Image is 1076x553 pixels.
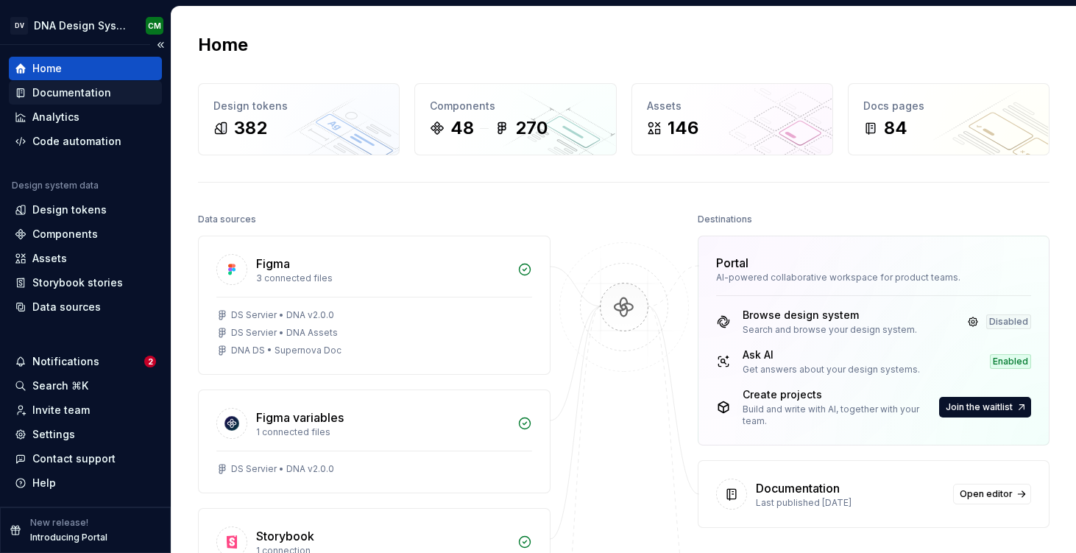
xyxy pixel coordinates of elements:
[9,447,162,471] button: Contact support
[256,255,290,272] div: Figma
[32,300,101,314] div: Data sources
[9,57,162,80] a: Home
[32,61,62,76] div: Home
[939,397,1031,418] button: Join the waitlist
[32,354,99,369] div: Notifications
[698,209,752,230] div: Destinations
[198,83,400,155] a: Design tokens382
[9,398,162,422] a: Invite team
[848,83,1050,155] a: Docs pages84
[743,364,920,376] div: Get answers about your design systems.
[32,251,67,266] div: Assets
[9,105,162,129] a: Analytics
[32,134,121,149] div: Code automation
[10,17,28,35] div: DV
[9,222,162,246] a: Components
[884,116,907,140] div: 84
[9,374,162,398] button: Search ⌘K
[668,116,698,140] div: 146
[32,275,123,290] div: Storybook stories
[990,354,1031,369] div: Enabled
[34,18,128,33] div: DNA Design System
[30,532,107,543] p: Introducing Portal
[32,202,107,217] div: Design tokens
[231,345,341,356] div: DNA DS • Supernova Doc
[32,227,98,242] div: Components
[213,99,384,113] div: Design tokens
[32,476,56,490] div: Help
[198,236,551,375] a: Figma3 connected filesDS Servier • DNA v2.0.0DS Servier • DNA AssetsDNA DS • Supernova Doc
[863,99,1034,113] div: Docs pages
[960,488,1013,500] span: Open editor
[450,116,474,140] div: 48
[256,409,344,426] div: Figma variables
[9,271,162,295] a: Storybook stories
[148,20,161,32] div: CM
[231,327,338,339] div: DS Servier • DNA Assets
[256,426,509,438] div: 1 connected files
[430,99,601,113] div: Components
[716,254,748,272] div: Portal
[3,10,168,41] button: DVDNA Design SystemCM
[743,324,917,336] div: Search and browse your design system.
[743,387,937,402] div: Create projects
[743,348,920,362] div: Ask AI
[414,83,616,155] a: Components48270
[9,247,162,270] a: Assets
[9,81,162,105] a: Documentation
[198,33,248,57] h2: Home
[631,83,833,155] a: Assets146
[198,209,256,230] div: Data sources
[515,116,548,140] div: 270
[743,404,937,427] div: Build and write with AI, together with your team.
[12,180,99,191] div: Design system data
[9,471,162,495] button: Help
[144,356,156,367] span: 2
[9,350,162,373] button: Notifications2
[256,272,509,284] div: 3 connected files
[32,451,116,466] div: Contact support
[231,309,334,321] div: DS Servier • DNA v2.0.0
[234,116,267,140] div: 382
[743,308,917,323] div: Browse design system
[9,295,162,319] a: Data sources
[986,314,1031,329] div: Disabled
[32,110,79,124] div: Analytics
[756,479,840,497] div: Documentation
[30,517,88,529] p: New release!
[150,35,171,55] button: Collapse sidebar
[647,99,818,113] div: Assets
[953,484,1031,504] a: Open editor
[32,85,111,100] div: Documentation
[32,427,75,442] div: Settings
[946,401,1013,413] span: Join the waitlist
[198,390,551,493] a: Figma variables1 connected filesDS Servier • DNA v2.0.0
[9,198,162,222] a: Design tokens
[32,378,88,393] div: Search ⌘K
[756,497,945,509] div: Last published [DATE]
[231,463,334,475] div: DS Servier • DNA v2.0.0
[9,423,162,446] a: Settings
[32,403,90,418] div: Invite team
[256,527,314,545] div: Storybook
[9,130,162,153] a: Code automation
[716,272,1032,283] div: AI-powered collaborative workspace for product teams.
